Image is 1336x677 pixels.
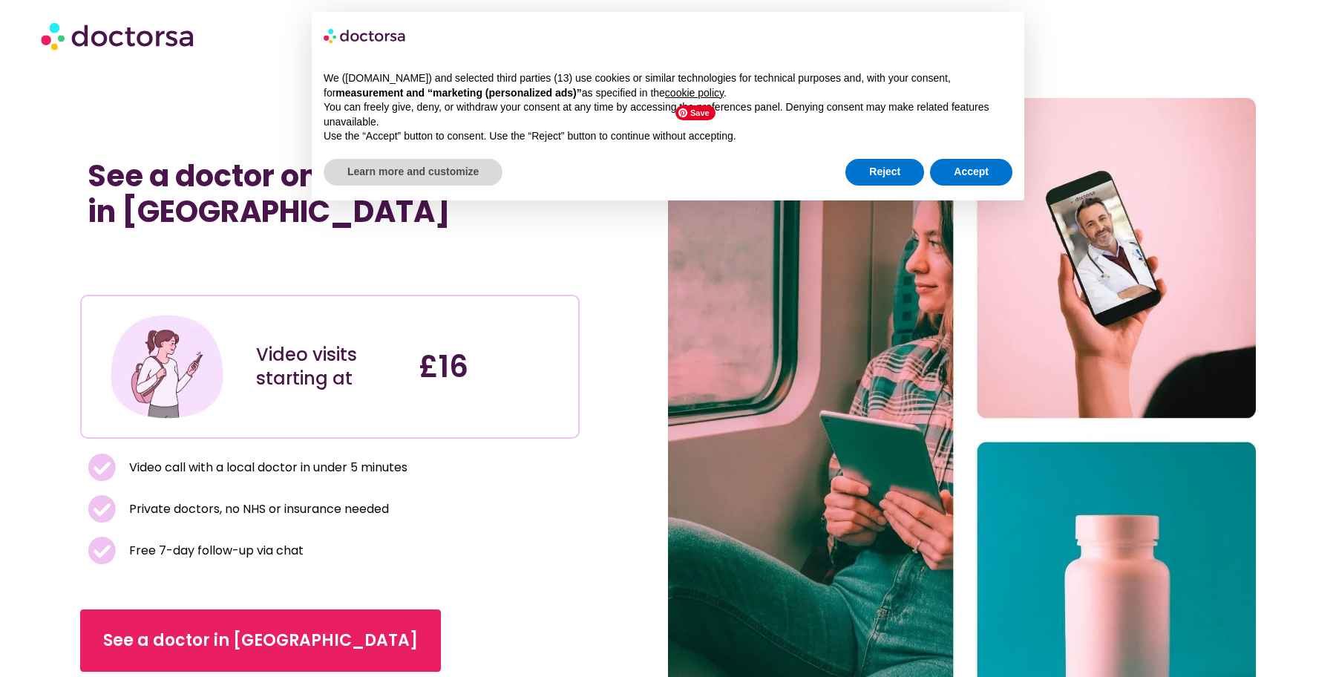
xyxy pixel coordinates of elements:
[324,129,1012,144] p: Use the “Accept” button to consent. Use the “Reject” button to continue without accepting.
[125,540,304,561] span: Free 7-day follow-up via chat
[335,87,581,99] strong: measurement and “marketing (personalized ads)”
[256,343,405,390] div: Video visits starting at
[675,105,716,120] span: Save
[88,244,310,262] iframe: Customer reviews powered by Trustpilot
[665,87,724,99] a: cookie policy
[88,158,572,229] h1: See a doctor online in minutes in [GEOGRAPHIC_DATA]
[324,159,502,186] button: Learn more and customize
[125,457,407,478] span: Video call with a local doctor in under 5 minutes
[108,307,226,426] img: Illustration depicting a young woman in a casual outfit, engaged with her smartphone. She has a p...
[419,349,567,385] h4: £16
[324,100,1012,129] p: You can freely give, deny, or withdraw your consent at any time by accessing the preferences pane...
[103,629,418,653] span: See a doctor in [GEOGRAPHIC_DATA]
[845,159,924,186] button: Reject
[125,499,389,520] span: Private doctors, no NHS or insurance needed
[324,24,407,48] img: logo
[80,609,441,672] a: See a doctor in [GEOGRAPHIC_DATA]
[930,159,1012,186] button: Accept
[88,262,572,280] iframe: Customer reviews powered by Trustpilot
[324,71,1012,100] p: We ([DOMAIN_NAME]) and selected third parties (13) use cookies or similar technologies for techni...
